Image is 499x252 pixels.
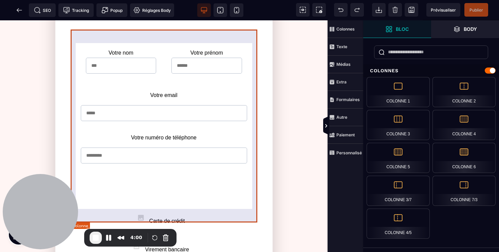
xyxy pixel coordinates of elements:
[336,150,362,155] strong: Personnalisé
[328,56,363,73] span: Médias
[336,62,351,67] strong: Médias
[197,3,211,17] span: Voir bureau
[230,3,243,17] span: Voir mobile
[469,7,483,13] span: Publier
[81,72,247,78] label: Votre email
[101,7,123,14] span: Popup
[328,38,363,56] span: Texte
[350,3,364,17] span: Rétablir
[149,198,185,203] label: Carte de crédit
[190,30,223,35] label: Votre prénom
[363,20,431,38] span: Ouvrir les blocs
[367,209,430,239] div: Colonne 4/5
[334,3,348,17] span: Défaire
[336,132,355,137] strong: Paiement
[426,3,460,17] span: Aperçu
[328,144,363,161] span: Personnalisé
[328,91,363,109] span: Formulaires
[396,26,409,32] strong: Bloc
[432,176,496,206] div: Colonne 7/3
[432,143,496,173] div: Colonne 6
[432,77,496,107] div: Colonne 2
[109,30,133,35] label: Votre nom
[431,20,499,38] span: Ouvrir les calques
[58,3,94,17] span: Code de suivi
[34,7,51,14] span: SEO
[13,3,26,17] span: Retour
[367,143,430,173] div: Colonne 5
[336,79,347,84] strong: Extra
[367,110,430,140] div: Colonne 3
[363,116,370,136] span: Afficher les vues
[328,109,363,126] span: Autre
[96,3,127,17] span: Créer une alerte modale
[133,7,171,14] span: Réglages Body
[296,3,310,17] span: Voir les composants
[367,176,430,206] div: Colonne 3/7
[63,7,89,14] span: Tracking
[152,215,169,220] label: PayPal
[431,7,456,13] span: Prévisualiser
[336,115,347,120] strong: Autre
[464,26,477,32] strong: Body
[328,20,363,38] span: Colonnes
[336,26,355,32] strong: Colonnes
[328,126,363,144] span: Paiement
[432,110,496,140] div: Colonne 4
[336,97,360,102] strong: Formulaires
[336,44,347,49] strong: Texte
[29,3,56,17] span: Métadata SEO
[372,3,386,17] span: Importer
[367,77,430,107] div: Colonne 1
[214,3,227,17] span: Voir tablette
[312,3,326,17] span: Capture d'écran
[130,3,174,17] span: Favicon
[328,73,363,91] span: Extra
[405,3,418,17] span: Enregistrer
[464,3,488,17] span: Enregistrer le contenu
[363,64,499,77] div: Colonnes
[388,3,402,17] span: Nettoyage
[131,221,142,231] img: svg+xml;base64,PHN2ZyB4bWxucz0iaHR0cDovL3d3dy53My5vcmcvMjAwMC9zdmciIHdpZHRoPSIxMDAiIHZpZXdCb3g9Ij...
[145,226,189,232] label: Virement bancaire
[81,114,247,120] label: Votre numéro de téléphone
[136,192,146,202] img: svg+xml;base64,PHN2ZyB4bWxucz0iaHR0cDovL3d3dy53My5vcmcvMjAwMC9zdmciIHdpZHRoPSIxMDAiIHZpZXdCb3g9Ij...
